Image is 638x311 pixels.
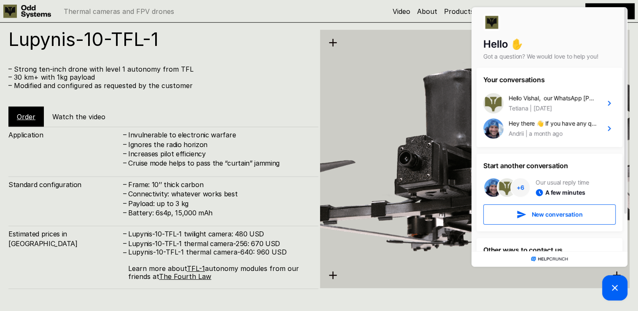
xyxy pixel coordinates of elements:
[128,248,310,281] p: Lupynis-10-TFL-1 thermal camera-640: 960 USD Learn more about autonomy modules from our friends at
[128,140,310,149] h4: Ignores the radio horizon
[8,30,310,48] h1: Lupynis-10-TFL-1
[187,264,205,273] a: TFL-1
[123,198,127,207] h4: –
[128,229,310,239] h4: Lupynis-10-TFL-1 twilight camera: 480 USD
[128,199,310,208] h4: Payload: up to 3 kg
[417,7,437,16] a: About
[64,8,174,15] p: Thermal cameras and FPV drones
[159,272,211,281] a: The Fourth Law
[128,158,310,168] h4: Cruise mode helps to pass the “curtain” jamming
[8,82,310,90] p: – Modified and configured as requested by the customer
[444,7,474,16] a: Products
[8,180,122,189] h4: Standard configuration
[128,208,310,217] h4: Battery: 6s4p, 15,000 mAh
[128,130,310,139] h4: Invulnerable to electronic warfare
[128,149,310,158] h4: Increases pilot efficiency
[8,65,310,73] p: – Strong ten-inch drone with level 1 autonomy from TFL
[123,248,127,257] h4: –
[123,130,127,139] h4: –
[123,180,127,189] h4: –
[123,239,127,248] h4: –
[52,112,105,121] h5: Watch the video
[8,130,122,139] h4: Application
[17,113,35,121] a: Order
[123,229,127,238] h4: –
[128,239,310,248] h4: Lupynis-10-TFL-1 thermal camera-256: 670 USD
[128,180,310,189] h4: Frame: 10’’ thick carbon
[123,158,127,167] h4: –
[123,149,127,158] h4: –
[8,73,310,81] p: – 30 km+ with 1kg payload
[128,189,310,198] h4: Connectivity: whatever works best
[469,5,630,303] iframe: HelpCrunch
[123,139,127,148] h4: –
[123,189,127,198] h4: –
[123,208,127,217] h4: –
[393,7,410,16] a: Video
[8,229,122,248] h4: Estimated prices in [GEOGRAPHIC_DATA]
